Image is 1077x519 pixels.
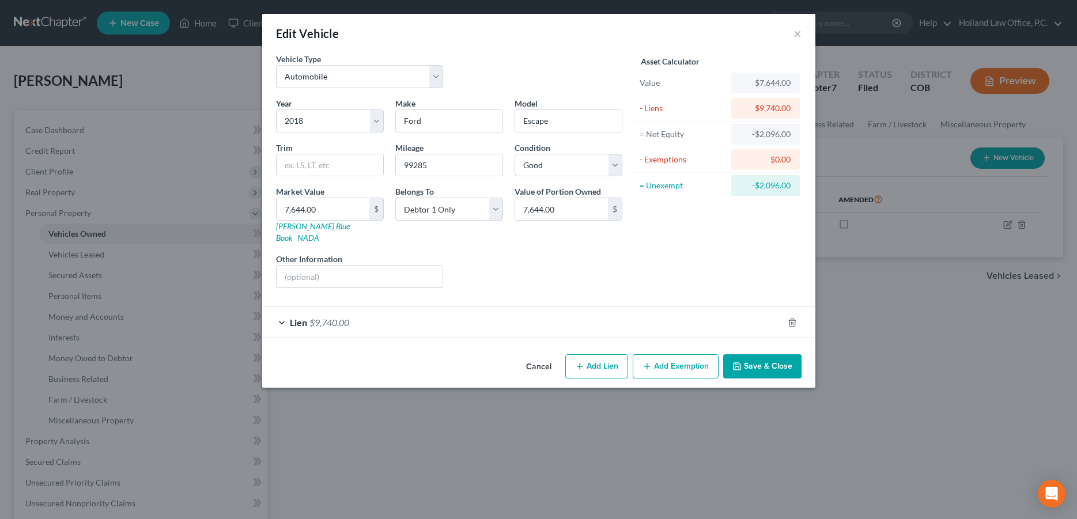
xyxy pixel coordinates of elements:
[276,185,324,198] label: Market Value
[276,53,321,65] label: Vehicle Type
[565,354,628,378] button: Add Lien
[276,221,350,243] a: [PERSON_NAME] Blue Book
[740,103,791,114] div: $9,740.00
[515,198,608,220] input: 0.00
[641,55,700,67] label: Asset Calculator
[277,198,369,220] input: 0.00
[515,97,538,109] label: Model
[640,154,727,165] div: - Exemptions
[309,317,349,328] span: $9,740.00
[515,110,622,132] input: ex. Altima
[640,77,727,89] div: Value
[276,25,339,41] div: Edit Vehicle
[640,103,727,114] div: - Liens
[395,142,424,154] label: Mileage
[395,187,434,196] span: Belongs To
[515,185,601,198] label: Value of Portion Owned
[640,180,727,191] div: = Unexempt
[723,354,802,378] button: Save & Close
[277,266,443,287] input: (optional)
[740,128,791,140] div: -$2,096.00
[793,26,802,40] button: ×
[277,154,383,176] input: ex. LS, LT, etc
[640,128,727,140] div: = Net Equity
[395,99,415,108] span: Make
[740,77,791,89] div: $7,644.00
[276,253,342,265] label: Other Information
[633,354,719,378] button: Add Exemption
[290,317,307,328] span: Lien
[1038,480,1065,507] div: Open Intercom Messenger
[515,142,550,154] label: Condition
[369,198,383,220] div: $
[276,142,293,154] label: Trim
[740,154,791,165] div: $0.00
[517,355,561,378] button: Cancel
[740,180,791,191] div: -$2,096.00
[276,97,292,109] label: Year
[608,198,622,220] div: $
[396,110,502,132] input: ex. Nissan
[297,233,319,243] a: NADA
[396,154,502,176] input: --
